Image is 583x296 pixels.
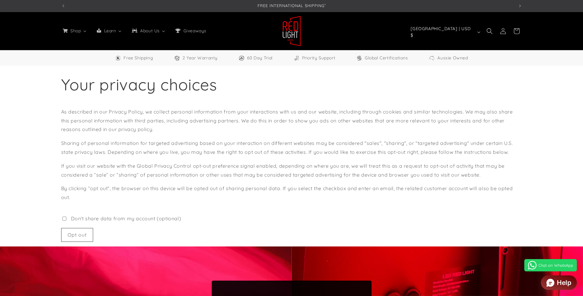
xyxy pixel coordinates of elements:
[293,54,336,62] a: Priority Support
[170,24,211,37] a: Giveaways
[238,54,273,62] a: 60 Day Trial
[124,54,153,62] span: Free Shipping
[356,55,362,61] img: Certifications Icon
[115,54,153,62] a: Free Worldwide Shipping
[546,279,554,287] img: widget icon
[61,214,181,223] label: Don't share data from my account (optional)
[365,54,408,62] span: Global Certifications
[302,54,336,62] span: Priority Support
[174,54,218,62] a: 2 Year Warranty
[183,54,218,62] span: 2 Year Warranty
[61,228,93,242] button: Opt out
[356,54,408,62] a: Global Certifications
[61,162,522,179] p: If you visit our website with the Global Privacy Control opt-out preference signal enabled, depen...
[557,279,571,286] div: Help
[62,215,66,222] input: Don't share data from my account (optional)
[282,16,301,46] img: Red Light Hero
[407,26,483,38] button: [GEOGRAPHIC_DATA] | USD $
[61,107,522,134] p: As described in our Privacy Policy, we collect personal information from your interactions with u...
[280,13,303,49] a: Red Light Hero
[61,184,522,202] p: By clicking “opt out“, the browser on this device will be opted out of sharing personal data. If ...
[258,3,326,8] span: FREE INTERNATIONAL SHIPPING¹
[429,55,435,61] img: Aussie Owned Icon
[247,54,273,62] span: 60 Day Trial
[57,24,92,37] a: Shop
[429,54,468,62] a: Aussie Owned
[103,28,117,34] span: Learn
[69,28,81,34] span: Shop
[174,55,180,61] img: Warranty Icon
[437,54,468,62] span: Aussie Owned
[92,24,127,37] a: Learn
[238,55,245,61] img: Trial Icon
[538,263,573,268] span: Chat on WhatsApp
[139,28,160,34] span: About Us
[61,74,522,95] h1: Your privacy choices
[524,259,577,271] a: Chat on WhatsApp
[483,24,496,38] summary: Search
[293,55,300,61] img: Support Icon
[115,55,121,61] img: Free Shipping Icon
[182,28,207,34] span: Giveaways
[127,24,170,37] a: About Us
[61,139,522,157] p: Sharing of personal information for targeted advertising based on your interaction on different w...
[411,26,475,38] span: [GEOGRAPHIC_DATA] | USD $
